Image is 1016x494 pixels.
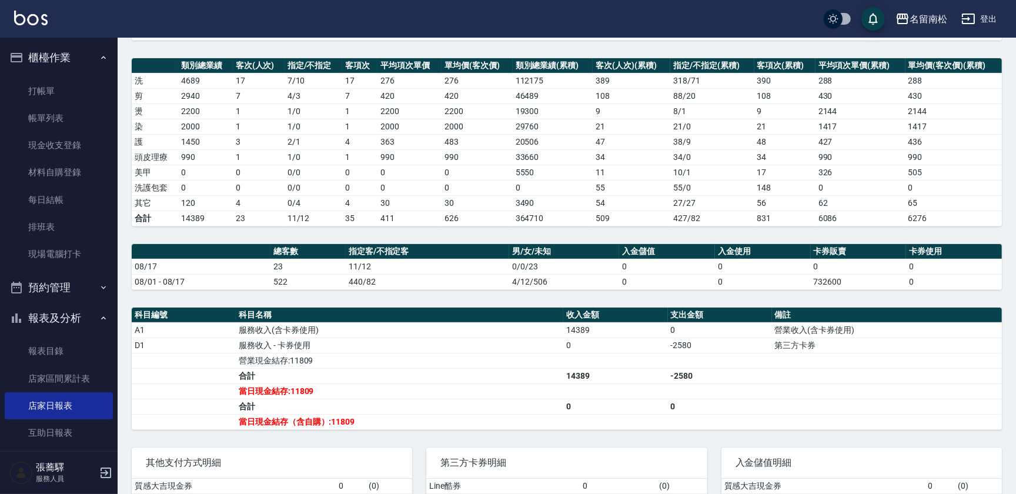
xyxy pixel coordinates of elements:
td: 0 [513,180,593,195]
a: 帳單列表 [5,105,113,132]
a: 現場電腦打卡 [5,241,113,268]
td: 21 [754,119,816,134]
th: 卡券販賣 [811,244,907,259]
td: 505 [905,165,1002,180]
td: 0 [715,259,811,274]
td: 831 [754,211,816,226]
span: 其他支付方式明細 [146,457,398,469]
td: 17 [754,165,816,180]
th: 客次(人次)(累積) [593,58,670,74]
td: 108 [754,88,816,104]
td: ( 0 ) [656,479,707,494]
th: 科目名稱 [236,308,563,323]
td: 美甲 [132,165,178,180]
td: 2200 [442,104,512,119]
td: 363 [377,134,442,149]
th: 指定客/不指定客 [346,244,509,259]
td: 7 [342,88,377,104]
td: 288 [905,73,1002,88]
td: 0 [715,274,811,289]
td: 5550 [513,165,593,180]
table: a dense table [132,244,1002,290]
td: 2000 [442,119,512,134]
th: 入金儲值 [619,244,715,259]
td: 35 [342,211,377,226]
td: ( 0 ) [955,479,1002,494]
button: 名留南松 [891,7,952,31]
a: 每日結帳 [5,186,113,213]
td: 276 [442,73,512,88]
a: 現金收支登錄 [5,132,113,159]
td: 23 [270,259,346,274]
th: 指定/不指定 [285,58,342,74]
td: 質感大吉現金券 [721,479,925,494]
td: 1450 [178,134,233,149]
td: 4 / 3 [285,88,342,104]
td: 390 [754,73,816,88]
td: 營業現金結存:11809 [236,353,563,368]
td: 19300 [513,104,593,119]
h5: 張蕎驛 [36,462,96,473]
span: 第三方卡券明細 [440,457,693,469]
td: 2000 [377,119,442,134]
td: 430 [905,88,1002,104]
button: 櫃檯作業 [5,42,113,73]
td: 14389 [563,322,667,338]
td: 34 / 0 [670,149,754,165]
a: 互助日報表 [5,419,113,446]
td: 2200 [377,104,442,119]
td: 20506 [513,134,593,149]
td: 2144 [816,104,905,119]
th: 單均價(客次價)(累積) [905,58,1002,74]
td: 34 [593,149,670,165]
td: 0 [342,165,377,180]
td: 0 [619,274,715,289]
td: 38 / 9 [670,134,754,149]
td: 4 [342,195,377,211]
td: 522 [270,274,346,289]
td: 11/12 [346,259,509,274]
th: 總客數 [270,244,346,259]
td: 0 / 4 [285,195,342,211]
td: 11 [593,165,670,180]
td: 30 [442,195,512,211]
td: 55 / 0 [670,180,754,195]
td: 0 [336,479,366,494]
td: 08/17 [132,259,270,274]
td: 08/01 - 08/17 [132,274,270,289]
td: 389 [593,73,670,88]
td: 營業收入(含卡券使用) [772,322,1002,338]
td: 30 [377,195,442,211]
td: 2144 [905,104,1002,119]
td: 0/0/23 [509,259,619,274]
td: 0 [811,259,907,274]
td: A1 [132,322,236,338]
td: 0 [178,180,233,195]
td: 626 [442,211,512,226]
td: 0 [563,399,667,414]
td: 當日現金結存:11809 [236,383,563,399]
td: 48 [754,134,816,149]
td: 第三方卡券 [772,338,1002,353]
td: 10 / 1 [670,165,754,180]
a: 打帳單 [5,78,113,105]
td: 當日現金結存（含自購）:11809 [236,414,563,429]
td: 0 [668,399,772,414]
td: 1 [342,104,377,119]
td: 4689 [178,73,233,88]
td: 1 / 0 [285,104,342,119]
td: 430 [816,88,905,104]
td: 27 / 27 [670,195,754,211]
td: 服務收入(含卡券使用) [236,322,563,338]
td: 2940 [178,88,233,104]
td: 4 [342,134,377,149]
th: 客項次 [342,58,377,74]
td: 88 / 20 [670,88,754,104]
td: 1 [233,119,285,134]
td: 17 [233,73,285,88]
td: 0 / 0 [285,165,342,180]
td: 62 [816,195,905,211]
th: 客項次(累積) [754,58,816,74]
td: 質感大吉現金券 [132,479,336,494]
th: 科目編號 [132,308,236,323]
